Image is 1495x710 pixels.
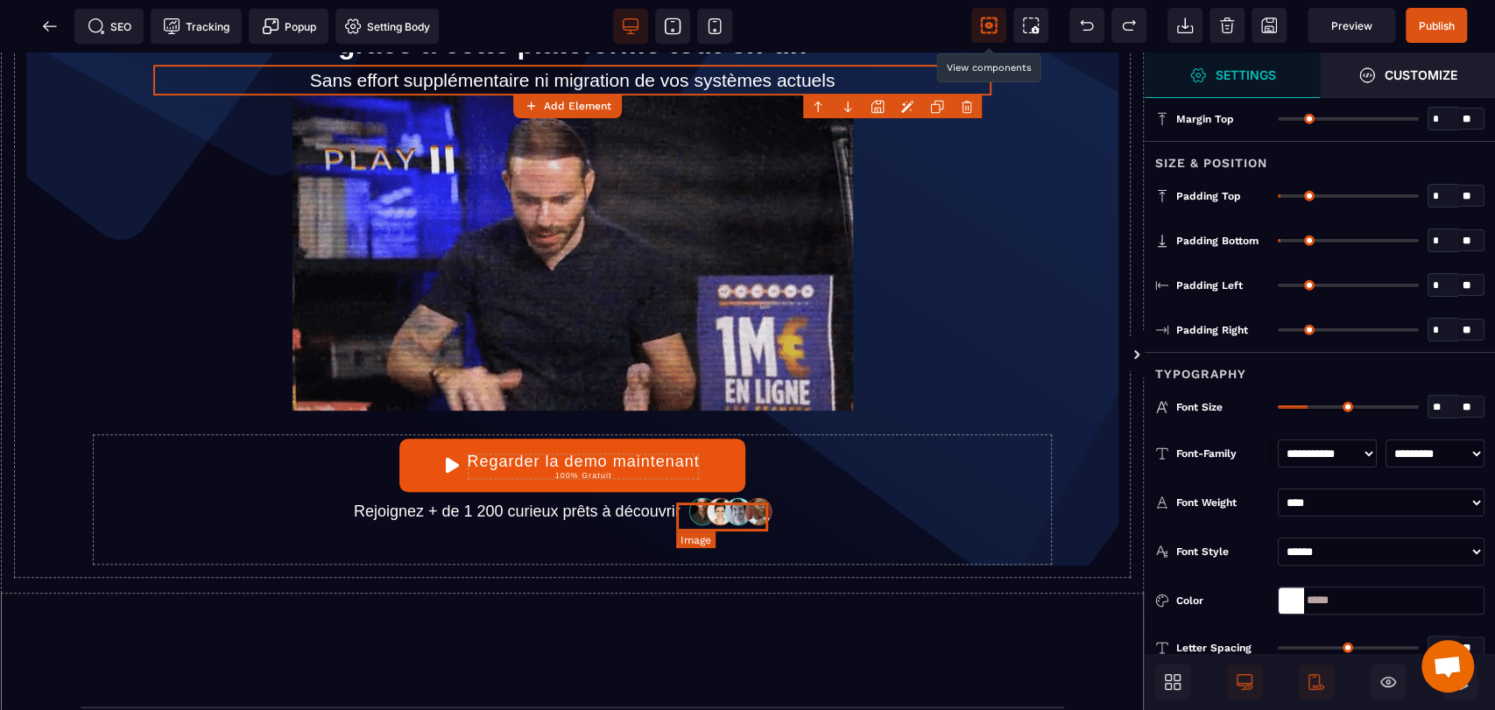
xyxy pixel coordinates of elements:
[1176,592,1269,609] div: Color
[293,43,853,358] img: 1a86d00ba3cf512791b52cd22d41398a_VSL_-_MetaForma_Draft_06-low.gif
[513,94,622,118] button: Add Element
[1145,53,1320,98] span: Open Style Manager
[349,446,685,473] text: Rejoignez + de 1 200 curieux prêts à découvrir
[544,100,611,112] strong: Add Element
[1385,68,1457,81] strong: Customize
[1176,641,1252,655] span: Letter Spacing
[1176,323,1248,337] span: Padding Right
[1145,352,1495,384] div: Typography
[1320,53,1495,98] span: Open Style Manager
[1227,664,1262,699] span: Is Show Desktop
[163,18,229,35] span: Tracking
[1111,8,1146,43] span: Redo
[1209,8,1245,43] span: Clear
[262,18,316,35] span: Popup
[1145,329,1162,382] span: Toggle Views
[613,9,648,44] span: View desktop
[151,9,242,44] span: Tracking code
[1176,494,1269,511] div: Font Weight
[1371,664,1406,699] span: Cmd Hidden Block
[1406,8,1467,43] span: Save
[1216,68,1276,81] strong: Settings
[655,9,690,44] span: View tablet
[1176,189,1241,203] span: Padding Top
[344,18,430,35] span: Setting Body
[1155,664,1190,699] span: Open Blocks
[88,18,131,35] span: SEO
[1252,8,1287,43] span: Save
[1331,19,1372,32] span: Preview
[697,9,732,44] span: View mobile
[1176,445,1269,462] div: Font-Family
[685,444,779,473] img: 32586e8465b4242308ef789b458fc82f_community-people.png
[971,8,1006,43] span: View components
[1176,543,1269,560] div: Font Style
[74,9,144,44] span: Seo meta data
[1176,400,1223,414] span: Font Size
[1421,640,1474,692] div: Mở cuộc trò chuyện
[399,386,745,439] button: Regarder la demo maintenant100% Gratuit
[249,9,328,44] span: Create Alert Modal
[1013,8,1048,43] span: Screenshot
[1069,8,1104,43] span: Undo
[1145,141,1495,173] div: Size & Position
[1419,19,1455,32] span: Publish
[153,12,992,43] text: Sans effort supplémentaire ni migration de vos systèmes actuels
[1308,8,1395,43] span: Preview
[1176,278,1243,292] span: Padding Left
[1299,664,1334,699] span: Is Show Mobile
[1176,112,1234,126] span: Margin Top
[1176,234,1259,248] span: Padding Bottom
[1167,8,1202,43] span: Open Import Webpage
[335,9,439,44] span: Favicon
[32,9,67,44] span: Back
